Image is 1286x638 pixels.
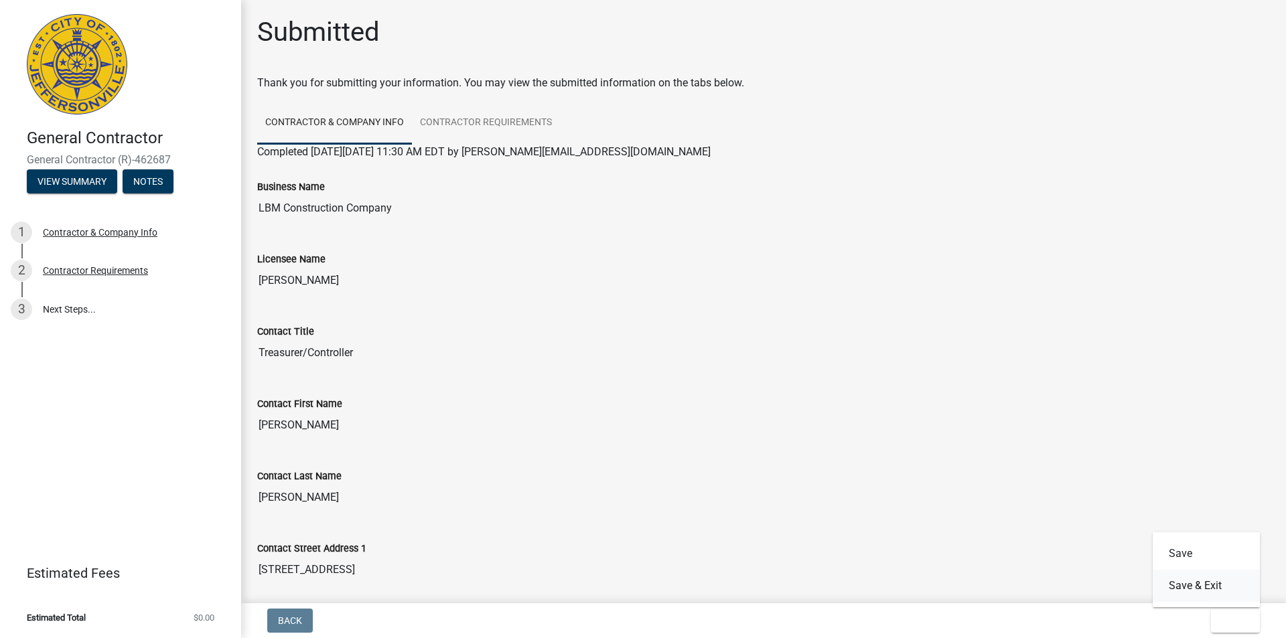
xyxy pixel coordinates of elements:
[257,255,326,264] label: Licensee Name
[278,615,302,626] span: Back
[1153,538,1260,570] button: Save
[27,129,230,148] h4: General Contractor
[412,102,560,145] a: Contractor Requirements
[194,613,214,622] span: $0.00
[11,260,32,281] div: 2
[257,75,1270,91] div: Thank you for submitting your information. You may view the submitted information on the tabs below.
[257,102,412,145] a: Contractor & Company Info
[257,400,342,409] label: Contact First Name
[27,613,86,622] span: Estimated Total
[11,560,220,586] a: Estimated Fees
[257,16,380,48] h1: Submitted
[27,177,117,187] wm-modal-confirm: Summary
[257,544,366,554] label: Contact Street Address 1
[1153,532,1260,607] div: Exit
[43,266,148,275] div: Contractor Requirements
[27,153,214,166] span: General Contractor (R)-462687
[257,183,325,192] label: Business Name
[11,299,32,320] div: 3
[1153,570,1260,602] button: Save & Exit
[257,327,314,337] label: Contact Title
[1222,615,1241,626] span: Exit
[1211,609,1260,633] button: Exit
[27,14,127,114] img: City of Jeffersonville, Indiana
[123,177,173,187] wm-modal-confirm: Notes
[43,228,157,237] div: Contractor & Company Info
[257,145,711,158] span: Completed [DATE][DATE] 11:30 AM EDT by [PERSON_NAME][EMAIL_ADDRESS][DOMAIN_NAME]
[267,609,313,633] button: Back
[11,222,32,243] div: 1
[27,169,117,193] button: View Summary
[123,169,173,193] button: Notes
[257,472,342,481] label: Contact Last Name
